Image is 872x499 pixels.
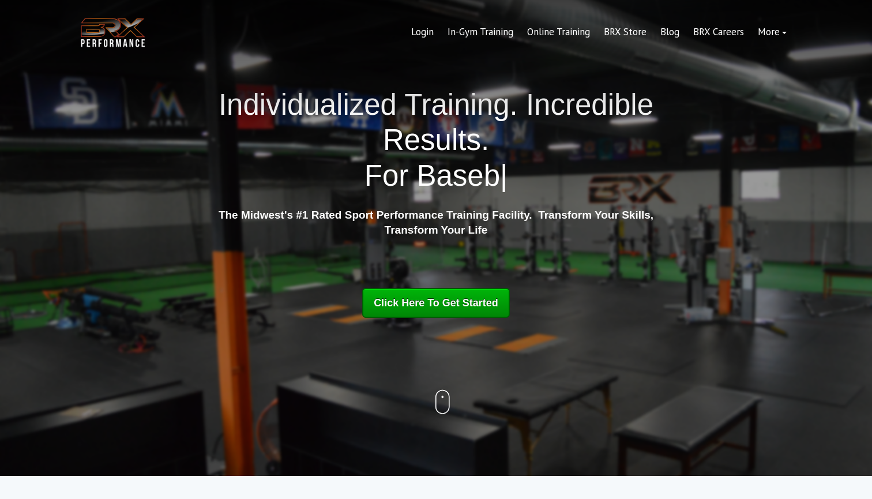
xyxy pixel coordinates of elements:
span: Click Here To Get Started [374,297,498,309]
a: BRX Careers [686,18,751,46]
h1: Individualized Training. Incredible Results. [214,87,658,193]
a: BRX Store [597,18,653,46]
span: | [500,159,508,192]
strong: The Midwest's #1 Rated Sport Performance Training Facility. Transform Your Skills, Transform Your... [219,209,653,237]
a: In-Gym Training [441,18,520,46]
img: BRX Transparent Logo-2 [78,15,148,50]
span: For Baseb [364,159,500,192]
iframe: Chat Widget [814,444,872,499]
div: Navigation Menu [404,18,794,46]
a: Online Training [520,18,597,46]
a: Blog [653,18,686,46]
a: Click Here To Get Started [362,288,510,318]
a: More [751,18,794,46]
a: Login [404,18,441,46]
